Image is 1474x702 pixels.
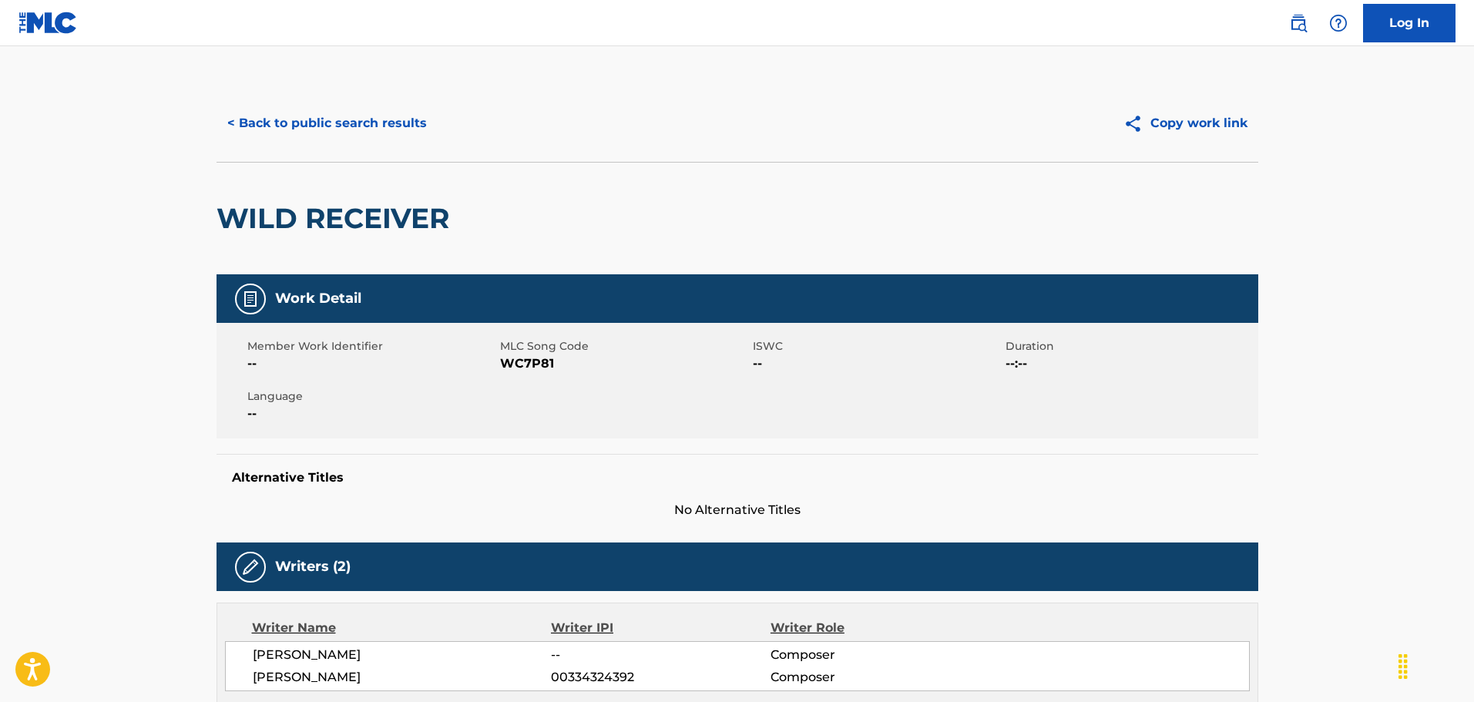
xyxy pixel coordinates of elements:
img: Writers [241,558,260,576]
span: Duration [1006,338,1254,354]
span: ISWC [753,338,1002,354]
span: Composer [771,646,970,664]
span: 00334324392 [551,668,770,687]
img: search [1289,14,1308,32]
img: help [1329,14,1348,32]
span: Composer [771,668,970,687]
div: Drag [1391,643,1415,690]
span: [PERSON_NAME] [253,646,552,664]
span: Member Work Identifier [247,338,496,354]
span: MLC Song Code [500,338,749,354]
span: -- [551,646,770,664]
span: -- [247,405,496,423]
span: -- [247,354,496,373]
img: MLC Logo [18,12,78,34]
span: Language [247,388,496,405]
div: Writer Name [252,619,552,637]
div: Help [1323,8,1354,39]
span: No Alternative Titles [217,501,1258,519]
h5: Writers (2) [275,558,351,576]
span: -- [753,354,1002,373]
iframe: Chat Widget [1397,628,1474,702]
img: Copy work link [1123,114,1150,133]
img: Work Detail [241,290,260,308]
div: Writer IPI [551,619,771,637]
a: Public Search [1283,8,1314,39]
div: Writer Role [771,619,970,637]
button: Copy work link [1113,104,1258,143]
a: Log In [1363,4,1456,42]
h5: Work Detail [275,290,361,307]
span: --:-- [1006,354,1254,373]
span: WC7P81 [500,354,749,373]
h2: WILD RECEIVER [217,201,457,236]
button: < Back to public search results [217,104,438,143]
h5: Alternative Titles [232,470,1243,485]
span: [PERSON_NAME] [253,668,552,687]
